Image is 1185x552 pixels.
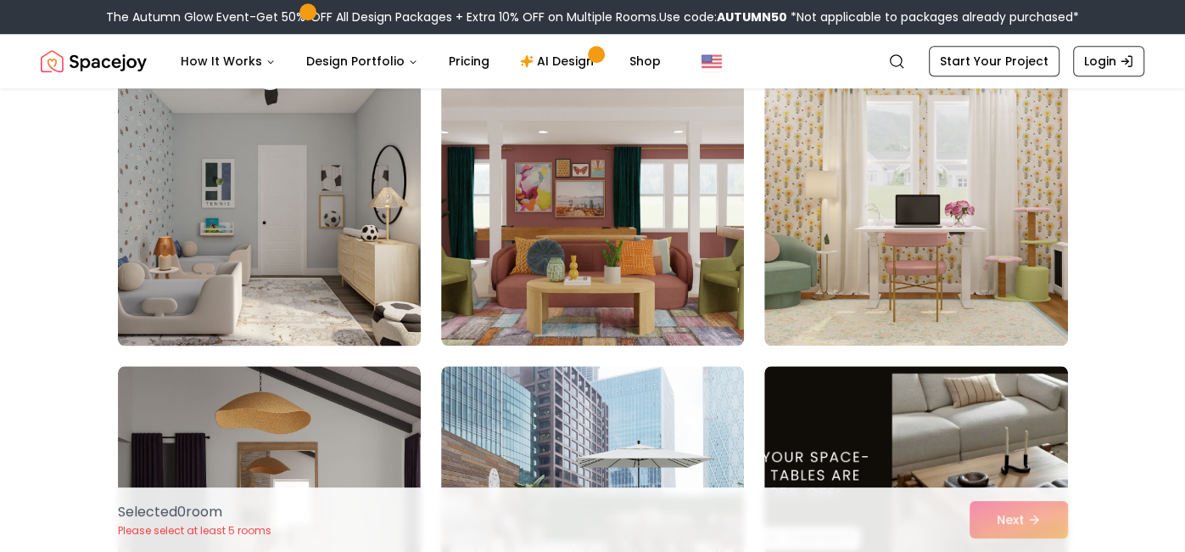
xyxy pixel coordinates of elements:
[616,44,674,78] a: Shop
[929,46,1059,76] a: Start Your Project
[506,44,612,78] a: AI Design
[167,44,289,78] button: How It Works
[701,51,722,71] img: United States
[110,67,428,352] img: Room room-10
[41,44,147,78] img: Spacejoy Logo
[106,8,1079,25] div: The Autumn Glow Event-Get 50% OFF All Design Packages + Extra 10% OFF on Multiple Rooms.
[787,8,1079,25] span: *Not applicable to packages already purchased*
[764,74,1067,346] img: Room room-12
[118,524,271,538] p: Please select at least 5 rooms
[293,44,432,78] button: Design Portfolio
[435,44,503,78] a: Pricing
[167,44,674,78] nav: Main
[41,44,147,78] a: Spacejoy
[118,502,271,522] p: Selected 0 room
[441,74,744,346] img: Room room-11
[659,8,787,25] span: Use code:
[41,34,1144,88] nav: Global
[717,8,787,25] b: AUTUMN50
[1073,46,1144,76] a: Login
